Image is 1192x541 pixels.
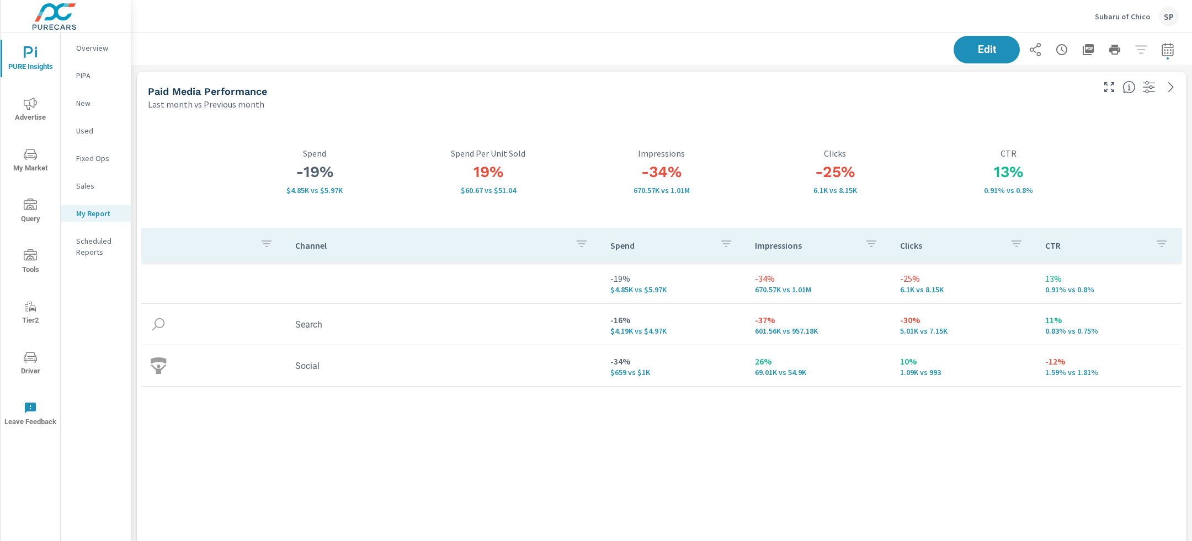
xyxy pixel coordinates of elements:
h3: 13% [922,163,1095,181]
div: Sales [61,178,131,194]
p: -25% [900,272,1028,285]
td: Search [286,310,602,339]
p: Channel [295,240,566,251]
div: nav menu [1,33,60,439]
div: SP [1159,7,1179,26]
span: Advertise [4,97,57,124]
p: 670,565 vs 1,012,084 [755,285,882,294]
span: Driver [4,351,57,378]
p: -16% [610,313,738,326]
p: -34% [610,355,738,368]
p: Fixed Ops [76,153,122,164]
p: 670,565 vs 1,012,084 [575,186,748,195]
p: 6,100 vs 8,145 [748,186,922,195]
p: -37% [755,313,882,326]
p: 601,559 vs 957,183 [755,326,882,335]
p: Sales [76,180,122,191]
p: Overview [76,42,122,53]
h3: -19% [228,163,401,181]
h5: Paid Media Performance [148,85,267,97]
p: Scheduled Reports [76,235,122,258]
p: $659 vs $1,002 [610,368,738,377]
div: Overview [61,40,131,56]
p: -34% [755,272,882,285]
p: 0.91% vs 0.8% [1045,285,1173,294]
p: 13% [1045,272,1173,285]
div: Fixed Ops [61,150,131,167]
p: 5,006 vs 7,152 [900,326,1028,335]
div: My Report [61,205,131,222]
p: $4,853 vs $5,972 [610,285,738,294]
h3: -25% [748,163,922,181]
p: Used [76,125,122,136]
p: -12% [1045,355,1173,368]
span: My Market [4,148,57,175]
span: Edit [965,45,1009,55]
p: PIPA [76,70,122,81]
p: CTR [922,148,1095,158]
p: My Report [76,208,122,219]
p: CTR [1045,240,1146,251]
p: -19% [610,272,738,285]
p: Subaru of Chico [1095,12,1150,22]
img: icon-social.svg [150,357,167,374]
p: New [76,98,122,109]
p: 1.59% vs 1.81% [1045,368,1173,377]
div: New [61,95,131,111]
button: Print Report [1104,39,1126,61]
button: Edit [954,36,1020,63]
td: Social [286,352,602,380]
p: 26% [755,355,882,368]
p: 0.91% vs 0.8% [922,186,1095,195]
p: Clicks [900,240,1001,251]
button: "Export Report to PDF" [1077,39,1099,61]
span: Query [4,199,57,226]
button: Make Fullscreen [1100,78,1118,96]
span: PURE Insights [4,46,57,73]
h3: -34% [575,163,748,181]
span: Understand performance metrics over the selected time range. [1122,81,1136,94]
a: See more details in report [1162,78,1180,96]
p: Spend [610,240,711,251]
span: Tier2 [4,300,57,327]
button: Select Date Range [1157,39,1179,61]
p: $60.67 vs $51.04 [402,186,575,195]
img: icon-search.svg [150,316,167,333]
p: 11% [1045,313,1173,326]
button: Share Report [1024,39,1046,61]
div: PIPA [61,67,131,84]
p: Impressions [755,240,856,251]
p: 69,006 vs 54,901 [755,368,882,377]
p: 6,100 vs 8,145 [900,285,1028,294]
p: Clicks [748,148,922,158]
p: 1,094 vs 993 [900,368,1028,377]
p: $4,853 vs $5,972 [228,186,401,195]
p: Last month vs Previous month [148,98,264,111]
span: Tools [4,249,57,276]
p: $4,194 vs $4,970 [610,326,738,335]
p: Spend [228,148,401,158]
p: 10% [900,355,1028,368]
h3: 19% [402,163,575,181]
div: Scheduled Reports [61,233,131,260]
div: Used [61,122,131,139]
p: -30% [900,313,1028,326]
p: 0.83% vs 0.75% [1045,326,1173,335]
p: Impressions [575,148,748,158]
p: Spend Per Unit Sold [402,148,575,158]
span: Leave Feedback [4,401,57,428]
